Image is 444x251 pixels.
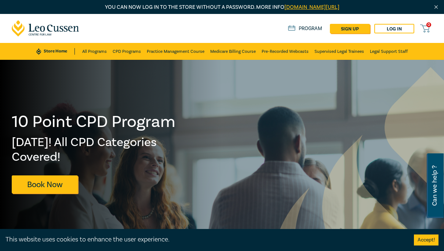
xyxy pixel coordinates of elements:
a: Program [288,25,322,32]
a: Store Home [36,48,75,55]
a: All Programs [82,43,107,60]
a: Practice Management Course [147,43,204,60]
button: Accept cookies [414,234,438,245]
a: Log in [374,24,414,33]
p: You can now log in to the store without a password. More info [12,3,432,11]
a: Book Now [12,175,78,193]
img: Close [433,4,439,10]
a: sign up [330,24,370,33]
a: CPD Programs [113,43,141,60]
div: This website uses cookies to enhance the user experience. [6,235,403,244]
a: Supervised Legal Trainees [314,43,364,60]
a: Pre-Recorded Webcasts [262,43,309,60]
span: 0 [426,22,431,27]
a: [DOMAIN_NAME][URL] [284,4,339,11]
h1: 10 Point CPD Program [12,112,176,131]
a: Medicare Billing Course [210,43,256,60]
a: Legal Support Staff [370,43,408,60]
span: Can we help ? [431,158,438,214]
h2: [DATE]! All CPD Categories Covered! [12,135,176,164]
